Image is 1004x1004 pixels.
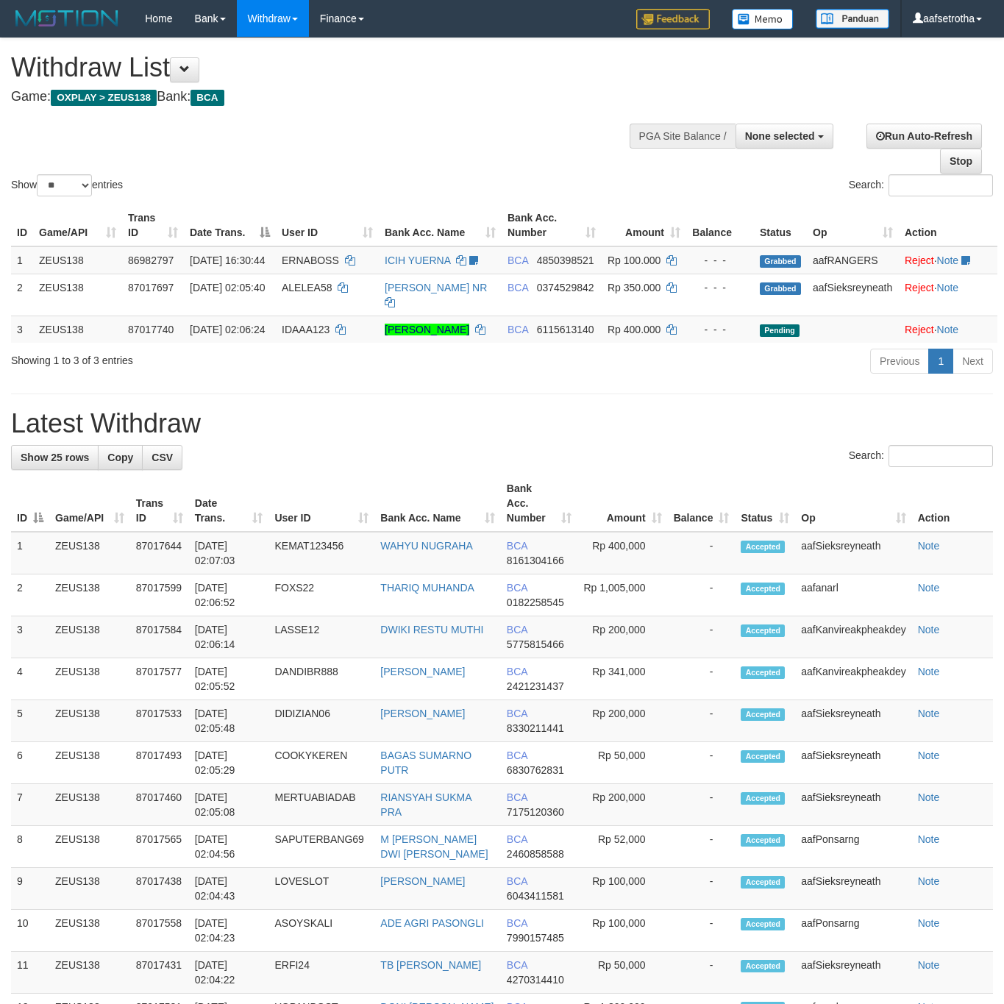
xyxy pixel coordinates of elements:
td: 3 [11,316,33,343]
th: Action [912,475,993,532]
td: 9 [11,868,49,910]
span: BCA [507,959,527,971]
td: 1 [11,246,33,274]
th: Balance [686,204,754,246]
a: Note [918,875,940,887]
span: BCA [191,90,224,106]
td: ZEUS138 [49,742,130,784]
td: DANDIBR888 [268,658,374,700]
td: KEMAT123456 [268,532,374,574]
td: aafPonsarng [795,826,911,868]
td: aafanarl [795,574,911,616]
span: ERNABOSS [282,254,339,266]
span: Accepted [741,792,785,805]
a: ICIH YUERNA [385,254,450,266]
td: ZEUS138 [49,574,130,616]
td: 87017558 [130,910,189,952]
td: aafSieksreyneath [795,742,911,784]
th: Status [754,204,807,246]
a: Note [918,917,940,929]
input: Search: [889,445,993,467]
span: IDAAA123 [282,324,330,335]
span: Copy 4270314410 to clipboard [507,974,564,986]
a: Show 25 rows [11,445,99,470]
span: Copy 6115613140 to clipboard [537,324,594,335]
td: Rp 100,000 [577,910,667,952]
span: BCA [507,875,527,887]
a: Previous [870,349,929,374]
span: Accepted [741,708,785,721]
a: Note [918,624,940,635]
td: aafKanvireakpheakdey [795,658,911,700]
th: Trans ID: activate to sort column ascending [122,204,184,246]
span: Accepted [741,583,785,595]
span: [DATE] 02:05:40 [190,282,265,293]
span: Copy 6043411581 to clipboard [507,890,564,902]
button: None selected [736,124,833,149]
label: Show entries [11,174,123,196]
td: [DATE] 02:07:03 [189,532,269,574]
td: [DATE] 02:05:48 [189,700,269,742]
div: - - - [692,253,748,268]
td: LASSE12 [268,616,374,658]
span: BCA [507,917,527,929]
td: 1 [11,532,49,574]
td: aafPonsarng [795,910,911,952]
a: Note [918,708,940,719]
td: ZEUS138 [33,274,122,316]
span: 86982797 [128,254,174,266]
td: 87017577 [130,658,189,700]
td: [DATE] 02:05:29 [189,742,269,784]
th: Action [899,204,997,246]
td: LOVESLOT [268,868,374,910]
div: - - - [692,322,748,337]
td: ZEUS138 [49,910,130,952]
td: 87017460 [130,784,189,826]
span: BCA [508,324,528,335]
a: Note [937,282,959,293]
a: THARIQ MUHANDA [380,582,474,594]
a: Reject [905,282,934,293]
span: Copy 7990157485 to clipboard [507,932,564,944]
span: Rp 400.000 [608,324,661,335]
td: 8 [11,826,49,868]
span: BCA [508,254,528,266]
td: 3 [11,616,49,658]
td: aafSieksreyneath [795,532,911,574]
td: 87017533 [130,700,189,742]
img: Button%20Memo.svg [732,9,794,29]
td: ZEUS138 [49,658,130,700]
a: Note [918,959,940,971]
a: Note [918,833,940,845]
span: Rp 100.000 [608,254,661,266]
td: 87017431 [130,952,189,994]
td: - [668,616,736,658]
a: Reject [905,324,934,335]
td: · [899,246,997,274]
th: Date Trans.: activate to sort column descending [184,204,276,246]
span: Copy [107,452,133,463]
a: Note [937,324,959,335]
a: Note [918,540,940,552]
td: [DATE] 02:04:56 [189,826,269,868]
a: TB [PERSON_NAME] [380,959,481,971]
td: COOKYKEREN [268,742,374,784]
td: SAPUTERBANG69 [268,826,374,868]
td: 7 [11,784,49,826]
span: BCA [507,791,527,803]
div: Showing 1 to 3 of 3 entries [11,347,407,368]
th: Game/API: activate to sort column ascending [33,204,122,246]
td: FOXS22 [268,574,374,616]
td: ZEUS138 [49,784,130,826]
th: User ID: activate to sort column ascending [276,204,379,246]
span: Rp 350.000 [608,282,661,293]
a: BAGAS SUMARNO PUTR [380,750,471,776]
td: Rp 100,000 [577,868,667,910]
td: 87017493 [130,742,189,784]
span: [DATE] 02:06:24 [190,324,265,335]
span: Show 25 rows [21,452,89,463]
td: ZEUS138 [49,700,130,742]
a: Run Auto-Refresh [866,124,982,149]
span: Copy 2421231437 to clipboard [507,680,564,692]
span: Copy 5775815466 to clipboard [507,638,564,650]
